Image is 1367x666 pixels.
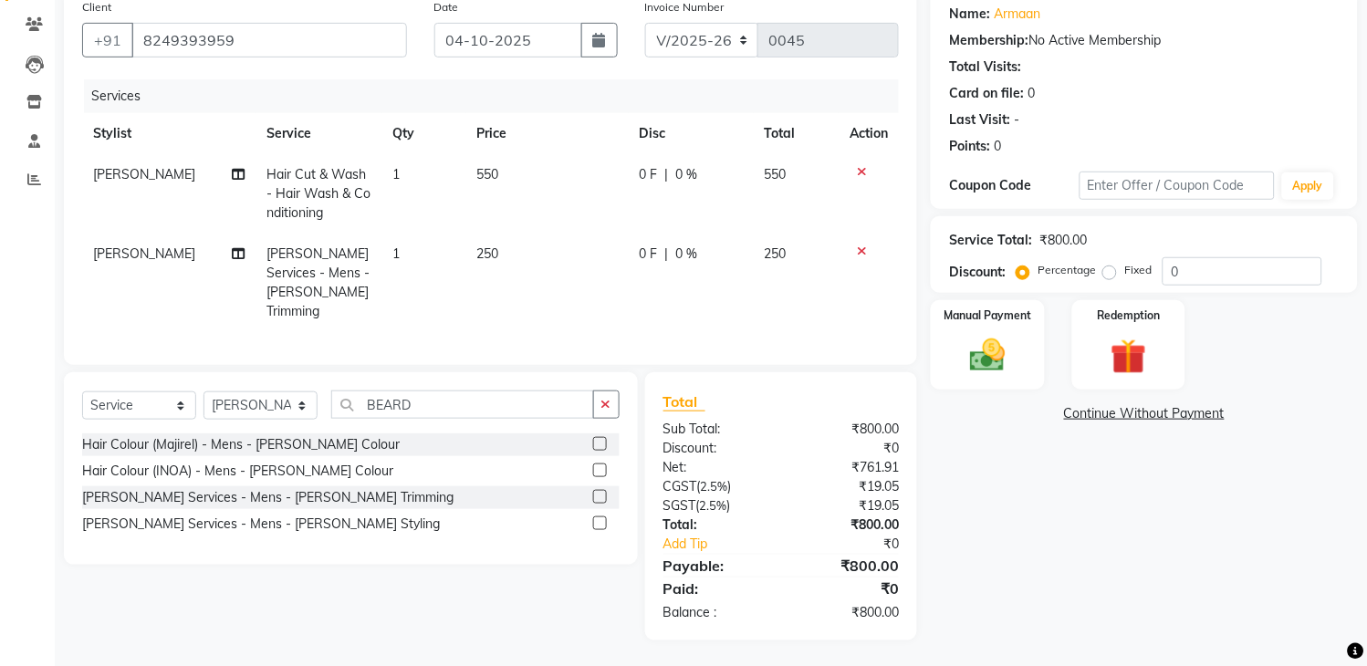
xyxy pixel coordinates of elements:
span: 2.5% [701,479,728,494]
div: - [1014,110,1019,130]
div: Card on file: [949,84,1024,103]
th: Price [466,113,629,154]
span: 0 % [676,245,698,264]
input: Search or Scan [331,390,594,419]
div: ₹800.00 [781,555,913,577]
img: _cash.svg [959,335,1017,376]
img: _gift.svg [1100,335,1157,379]
div: ₹761.91 [781,458,913,477]
div: Hair Colour (INOA) - Mens - [PERSON_NAME] Colour [82,462,393,481]
label: Fixed [1124,262,1152,278]
span: 2.5% [700,498,727,513]
th: Action [839,113,899,154]
span: [PERSON_NAME] Services - Mens - [PERSON_NAME] Trimming [266,245,370,319]
div: [PERSON_NAME] Services - Mens - [PERSON_NAME] Styling [82,515,440,534]
div: 0 [1028,84,1035,103]
th: Stylist [82,113,256,154]
div: ₹0 [781,439,913,458]
span: 0 F [640,165,658,184]
div: Balance : [650,603,781,622]
div: Name: [949,5,990,24]
input: Search by Name/Mobile/Email/Code [131,23,407,57]
span: | [665,245,669,264]
span: CGST [663,478,697,494]
div: Payable: [650,555,781,577]
span: 0 % [676,165,698,184]
input: Enter Offer / Coupon Code [1080,172,1275,200]
div: No Active Membership [949,31,1340,50]
div: Paid: [650,578,781,599]
span: 550 [765,166,787,182]
a: Add Tip [650,535,803,554]
div: ₹800.00 [781,515,913,535]
button: Apply [1282,172,1334,200]
div: ( ) [650,477,781,496]
button: +91 [82,23,133,57]
div: Services [84,79,913,113]
span: 1 [393,166,401,182]
label: Percentage [1038,262,1096,278]
label: Manual Payment [944,307,1032,324]
div: ₹19.05 [781,496,913,515]
span: 1 [393,245,401,262]
th: Total [754,113,840,154]
div: [PERSON_NAME] Services - Mens - [PERSON_NAME] Trimming [82,488,454,507]
div: ( ) [650,496,781,515]
th: Qty [382,113,466,154]
div: ₹0 [781,578,913,599]
div: Net: [650,458,781,477]
span: [PERSON_NAME] [93,166,195,182]
span: 250 [477,245,499,262]
div: Coupon Code [949,176,1080,195]
div: Total: [650,515,781,535]
div: Last Visit: [949,110,1010,130]
span: [PERSON_NAME] [93,245,195,262]
div: Sub Total: [650,420,781,439]
div: Discount: [949,263,1006,282]
div: ₹0 [803,535,913,554]
div: ₹19.05 [781,477,913,496]
div: Points: [949,137,990,156]
div: Membership: [949,31,1028,50]
div: ₹800.00 [781,420,913,439]
div: ₹800.00 [781,603,913,622]
th: Disc [629,113,754,154]
div: Total Visits: [949,57,1021,77]
span: Total [663,392,705,411]
a: Armaan [994,5,1040,24]
th: Service [256,113,381,154]
span: 0 F [640,245,658,264]
span: SGST [663,497,696,514]
a: Continue Without Payment [934,404,1354,423]
div: Hair Colour (Majirel) - Mens - [PERSON_NAME] Colour [82,435,400,454]
div: 0 [994,137,1001,156]
span: | [665,165,669,184]
div: Service Total: [949,231,1032,250]
span: Hair Cut & Wash - Hair Wash & Conditioning [266,166,370,221]
div: Discount: [650,439,781,458]
span: 550 [477,166,499,182]
div: ₹800.00 [1039,231,1087,250]
label: Redemption [1097,307,1160,324]
span: 250 [765,245,787,262]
